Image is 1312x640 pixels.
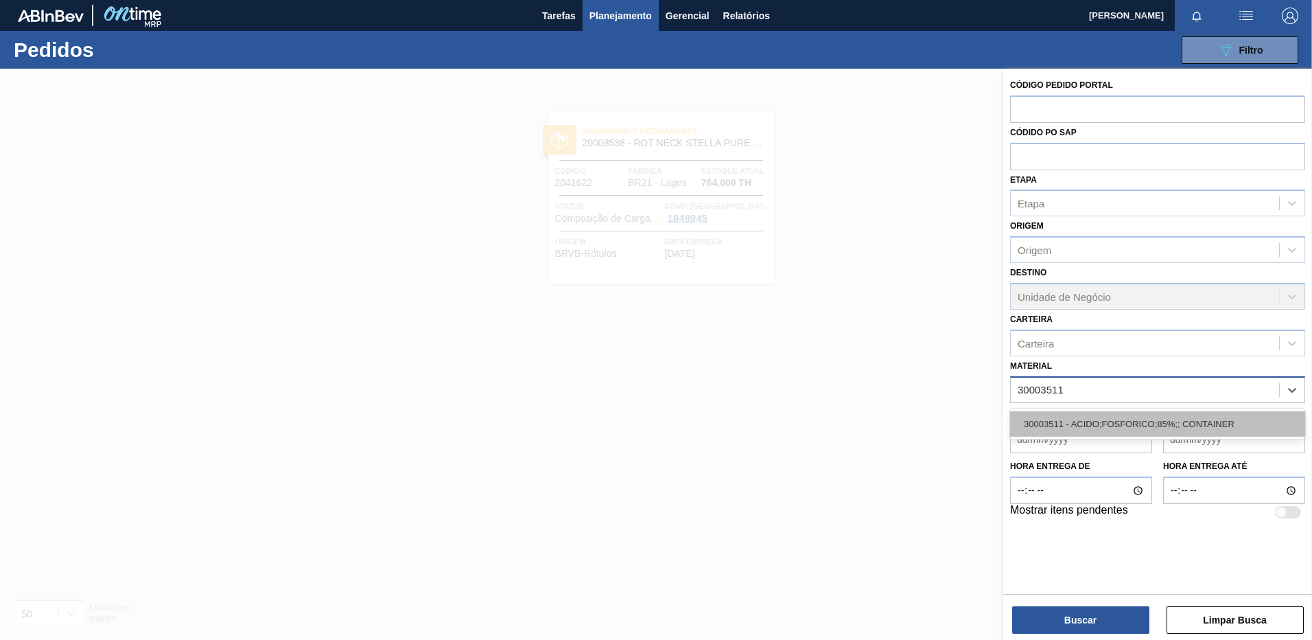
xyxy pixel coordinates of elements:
button: Filtro [1182,36,1298,64]
label: Destino [1010,268,1046,277]
label: Hora entrega até [1163,457,1305,477]
label: Mostrar itens pendentes [1010,504,1128,521]
span: Tarefas [542,8,576,24]
input: dd/mm/yyyy [1010,426,1152,453]
div: Origem [1018,244,1051,256]
img: Logout [1282,8,1298,24]
label: Origem [1010,221,1044,231]
button: Notificações [1175,6,1219,25]
div: 30003511 - ACIDO;FOSFORICO;85%;; CONTAINER [1010,411,1305,437]
div: Etapa [1018,198,1044,209]
img: userActions [1238,8,1254,24]
label: Material [1010,361,1052,371]
h1: Pedidos [14,42,219,58]
span: Planejamento [589,8,652,24]
input: dd/mm/yyyy [1163,426,1305,453]
div: Carteira [1018,337,1054,349]
img: TNhmsLtSVTkK8tSr43FrP2fwEKptu5GPRR3wAAAABJRU5ErkJggg== [18,10,84,22]
label: Código Pedido Portal [1010,80,1113,90]
span: Relatórios [723,8,770,24]
label: Hora entrega de [1010,457,1152,477]
label: Códido PO SAP [1010,128,1077,137]
label: Etapa [1010,175,1037,185]
label: Carteira [1010,315,1053,324]
span: Gerencial [666,8,710,24]
span: Filtro [1239,45,1263,56]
